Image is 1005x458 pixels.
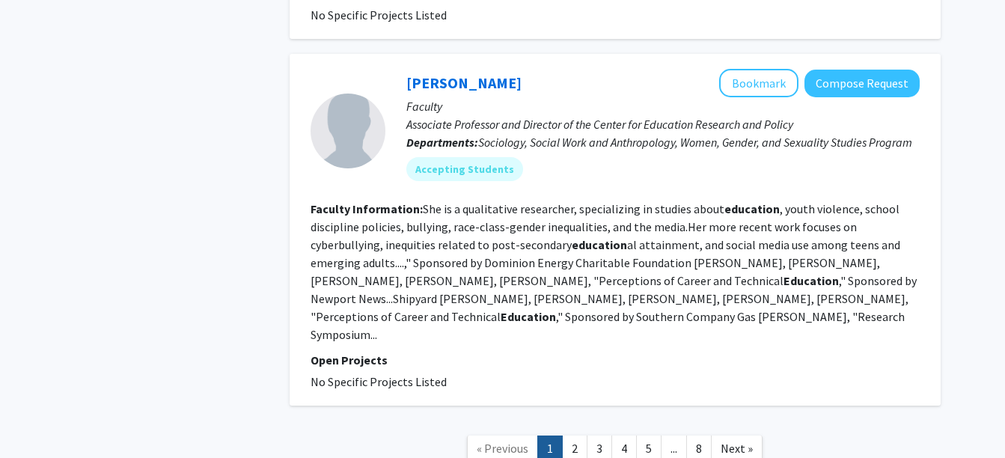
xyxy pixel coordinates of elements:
[804,70,920,97] button: Compose Request to Linda Waldron
[721,441,753,456] span: Next »
[670,441,677,456] span: ...
[406,73,522,92] a: [PERSON_NAME]
[406,97,920,115] p: Faculty
[11,391,64,447] iframe: Chat
[783,273,839,288] b: Education
[572,237,627,252] b: education
[719,69,798,97] button: Add Linda Waldron to Bookmarks
[406,157,523,181] mat-chip: Accepting Students
[406,135,478,150] b: Departments:
[406,115,920,133] p: Associate Professor and Director of the Center for Education Research and Policy
[477,441,528,456] span: « Previous
[311,201,423,216] b: Faculty Information:
[724,201,780,216] b: education
[501,309,556,324] b: Education
[311,351,920,369] p: Open Projects
[311,201,917,342] fg-read-more: She is a qualitative researcher, specializing in studies about , youth violence, school disciplin...
[478,135,912,150] span: Sociology, Social Work and Anthropology, Women, Gender, and Sexuality Studies Program
[311,374,447,389] span: No Specific Projects Listed
[311,7,447,22] span: No Specific Projects Listed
